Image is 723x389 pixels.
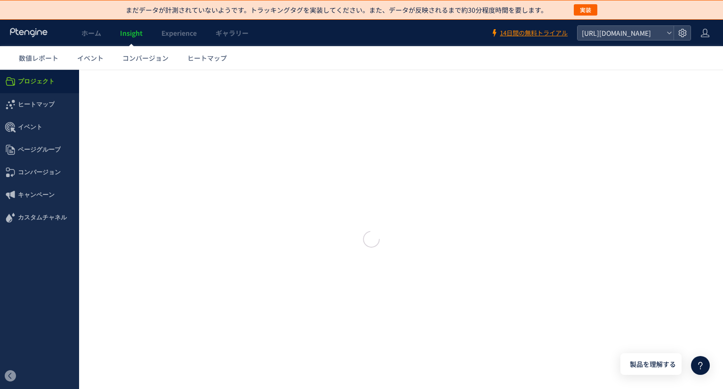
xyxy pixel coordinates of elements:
span: ヒートマップ [18,24,55,46]
span: イベント [18,46,42,69]
span: 製品を理解する [630,359,676,369]
span: キャンペーン [18,114,55,137]
span: プロジェクト [18,0,55,23]
span: コンバージョン [18,91,61,114]
span: カスタムチャネル [18,137,67,159]
span: ページグループ [18,69,61,91]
